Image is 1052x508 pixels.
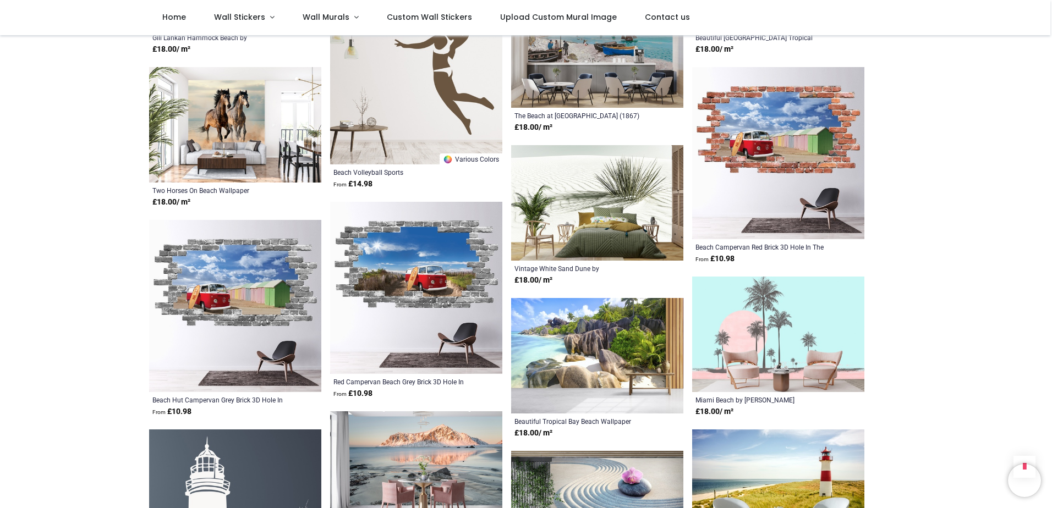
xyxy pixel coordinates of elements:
[333,179,372,190] strong: £ 14.98
[333,391,347,397] span: From
[149,67,321,183] img: Two Horses On Beach Wall Mural Wallpaper
[152,395,285,404] a: Beach Hut Campervan Grey Brick 3D Hole In The
[152,409,166,415] span: From
[692,67,864,239] img: Beach Campervan Red Brick 3D Hole In The Wall Sticker
[695,242,828,251] a: Beach Campervan Red Brick 3D Hole In The
[149,220,321,392] img: Beach Hut Campervan Grey Brick 3D Hole In The Wall Sticker
[514,275,552,286] strong: £ 18.00 / m²
[303,12,349,23] span: Wall Murals
[333,377,466,386] a: Red Campervan Beach Grey Brick 3D Hole In The
[443,154,453,164] img: Color Wheel
[152,406,191,417] strong: £ 10.98
[514,428,552,439] strong: £ 18.00 / m²
[152,33,285,42] a: Gili Lankan Hammock Beach by [PERSON_NAME]
[330,202,502,374] img: Red Campervan Beach Grey Brick 3D Hole In The Wall Sticker
[152,186,285,195] a: Two Horses On Beach Wallpaper
[695,253,735,264] strong: £ 10.98
[695,395,828,404] a: Miami Beach by [PERSON_NAME]
[692,277,864,392] img: Miami Beach Wall Mural by Andrea Haase
[214,12,265,23] span: Wall Stickers
[387,12,472,23] span: Custom Wall Stickers
[152,44,190,55] strong: £ 18.00 / m²
[333,181,347,187] span: From
[500,12,617,23] span: Upload Custom Mural Image
[695,44,733,55] strong: £ 18.00 / m²
[514,264,647,273] a: Vintage White Sand Dune by [PERSON_NAME]
[695,406,733,417] strong: £ 18.00 / m²
[333,388,372,399] strong: £ 10.98
[514,417,647,426] a: Beautiful Tropical Bay Beach Wallpaper
[645,12,690,23] span: Contact us
[695,256,709,262] span: From
[514,122,552,133] strong: £ 18.00 / m²
[440,153,502,164] a: Various Colors
[162,12,186,23] span: Home
[511,145,683,261] img: Vintage White Sand Dune Wall Mural by Melanie Viola
[511,298,683,413] img: Beautiful Tropical Bay Beach Wall Mural Wallpaper
[695,33,828,42] a: Beautiful [GEOGRAPHIC_DATA] Tropical Beach Wallpaper
[333,168,466,176] a: Beach Volleyball Sports
[1008,464,1041,497] iframe: Brevo live chat
[152,197,190,208] strong: £ 18.00 / m²
[514,111,647,120] a: The Beach at [GEOGRAPHIC_DATA] (1867) Artist [PERSON_NAME]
